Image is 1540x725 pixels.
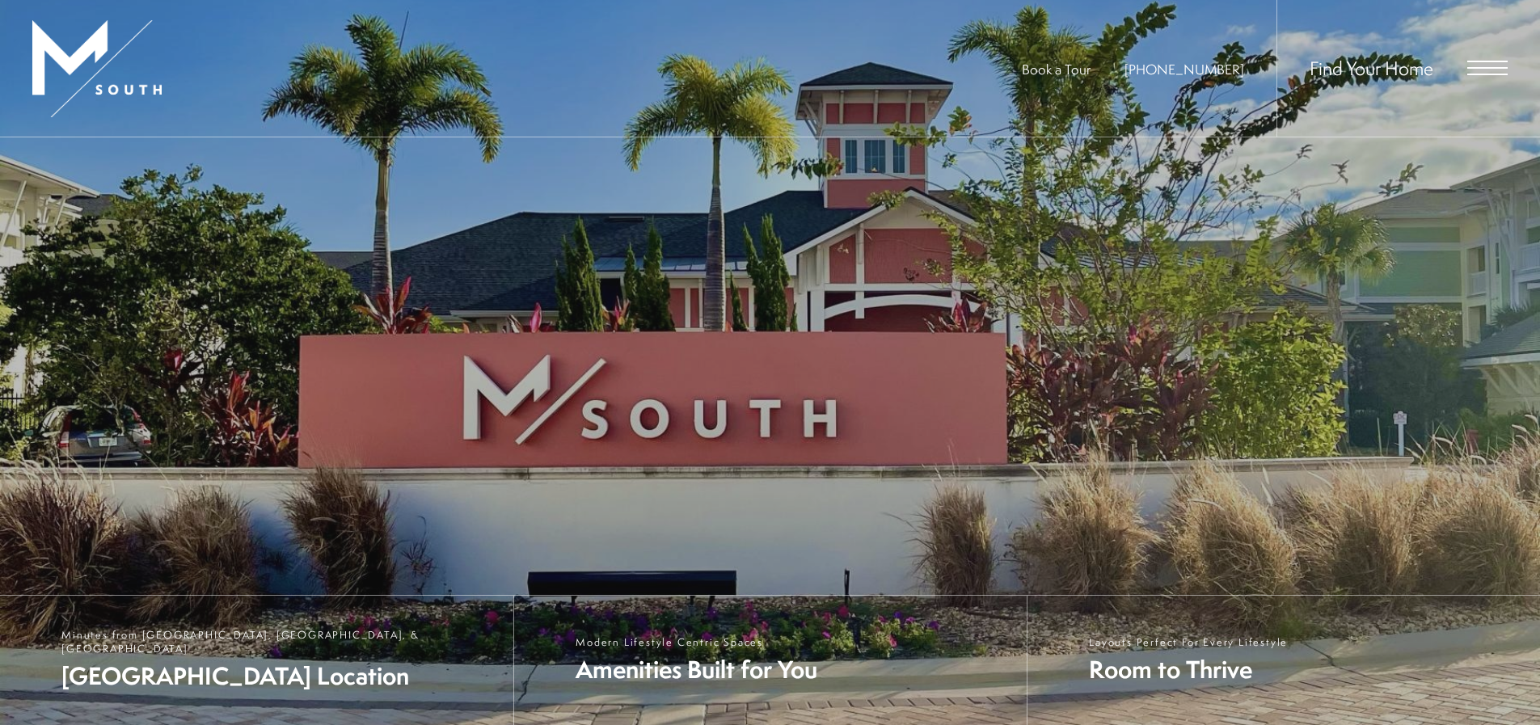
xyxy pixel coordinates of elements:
[1310,55,1433,81] a: Find Your Home
[1467,61,1508,75] button: Open Menu
[1124,60,1244,78] a: Call Us at 813-570-8014
[1022,60,1091,78] a: Book a Tour
[61,660,497,693] span: [GEOGRAPHIC_DATA] Location
[61,628,497,655] span: Minutes from [GEOGRAPHIC_DATA], [GEOGRAPHIC_DATA], & [GEOGRAPHIC_DATA]
[32,20,162,117] img: MSouth
[1124,60,1244,78] span: [PHONE_NUMBER]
